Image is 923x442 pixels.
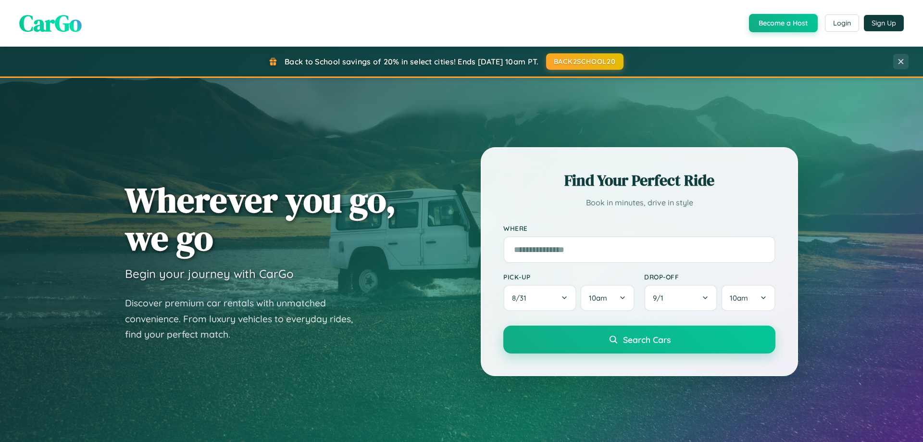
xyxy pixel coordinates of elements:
span: CarGo [19,7,82,39]
span: 10am [730,293,748,303]
button: 9/1 [644,285,717,311]
p: Book in minutes, drive in style [503,196,775,210]
label: Pick-up [503,273,635,281]
span: 8 / 31 [512,293,531,303]
span: 10am [589,293,607,303]
button: 8/31 [503,285,576,311]
span: Search Cars [623,334,671,345]
button: Become a Host [749,14,818,32]
span: 9 / 1 [653,293,668,303]
h2: Find Your Perfect Ride [503,170,775,191]
h3: Begin your journey with CarGo [125,266,294,281]
label: Drop-off [644,273,775,281]
button: Login [825,14,859,32]
button: Sign Up [864,15,904,31]
span: Back to School savings of 20% in select cities! Ends [DATE] 10am PT. [285,57,538,66]
button: BACK2SCHOOL20 [546,53,624,70]
button: 10am [721,285,775,311]
button: Search Cars [503,326,775,354]
h1: Wherever you go, we go [125,181,396,257]
label: Where [503,224,775,232]
p: Discover premium car rentals with unmatched convenience. From luxury vehicles to everyday rides, ... [125,295,365,342]
button: 10am [580,285,635,311]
